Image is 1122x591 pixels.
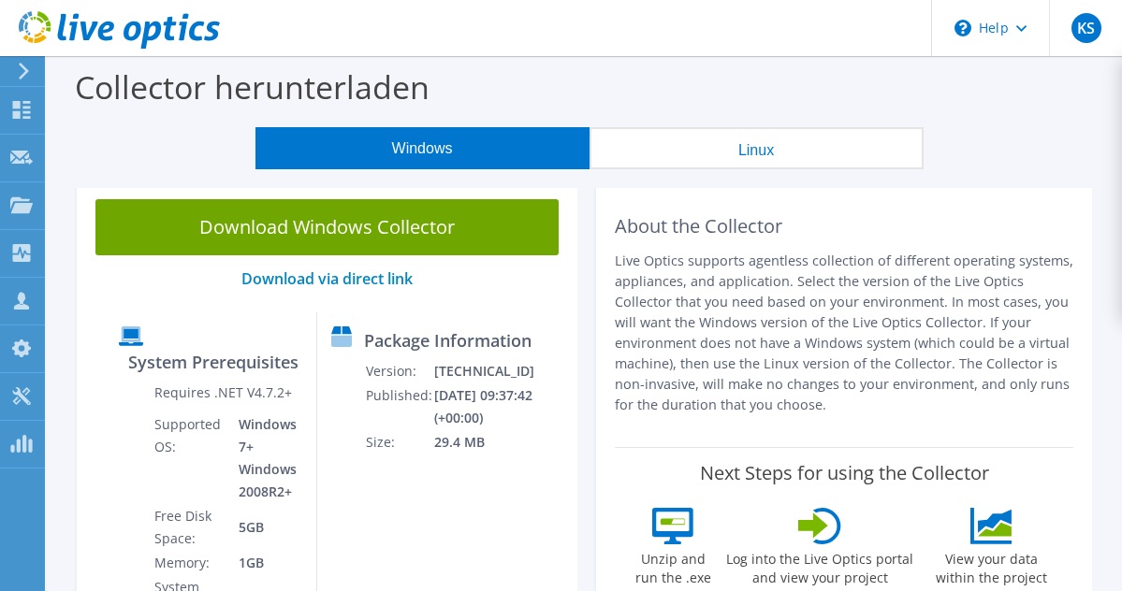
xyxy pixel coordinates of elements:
td: Memory: [153,551,225,575]
a: Download Windows Collector [95,199,559,255]
button: Windows [255,127,590,169]
td: [TECHNICAL_ID] [433,359,569,383]
a: Download via direct link [241,268,413,289]
td: 5GB [225,504,302,551]
label: Requires .NET V4.7.2+ [154,383,292,402]
label: View your data within the project [924,544,1058,587]
td: [DATE] 09:37:42 (+00:00) [433,383,569,430]
td: 1GB [225,551,302,575]
label: Package Information [364,331,532,350]
label: Log into the Live Optics portal and view your project [725,544,914,587]
span: KS [1071,13,1101,43]
td: Version: [365,359,433,383]
td: Windows 7+ Windows 2008R2+ [225,412,302,504]
svg: \n [954,20,971,36]
td: Supported OS: [153,412,225,504]
td: Size: [365,430,433,454]
td: Free Disk Space: [153,504,225,551]
label: Next Steps for using the Collector [700,462,989,484]
td: Published: [365,383,433,430]
label: Collector herunterladen [75,65,430,108]
td: 29.4 MB [433,430,569,454]
p: Live Optics supports agentless collection of different operating systems, appliances, and applica... [615,251,1073,415]
button: Linux [590,127,924,169]
label: System Prerequisites [128,353,299,371]
label: Unzip and run the .exe [630,544,716,587]
h2: About the Collector [615,215,1073,238]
